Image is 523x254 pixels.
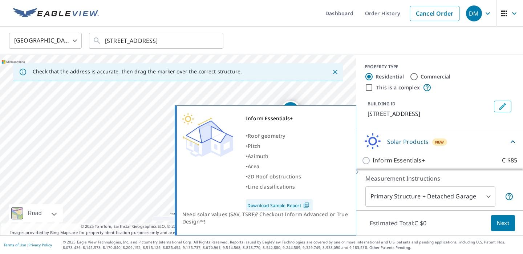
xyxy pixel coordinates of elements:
img: Premium [182,113,233,157]
span: Azimuth [248,153,268,160]
button: Edit building 1 [494,101,511,112]
a: Cancel Order [410,6,459,21]
div: • [246,131,313,141]
span: New [435,139,444,145]
a: Terms of Use [4,242,26,247]
div: [GEOGRAPHIC_DATA] [9,31,82,51]
a: Privacy Policy [28,242,52,247]
p: BUILDING ID [368,101,396,107]
div: • [246,151,313,161]
div: DM [466,5,482,21]
label: Commercial [421,73,451,80]
span: © 2025 TomTom, Earthstar Geographics SIO, © 2025 Microsoft Corporation, © [81,223,276,230]
span: Area [248,163,259,170]
p: Estimated Total: C $0 [364,215,432,231]
div: Primary Structure + Detached Garage [365,186,495,207]
p: | [4,243,52,247]
span: 2D Roof obstructions [248,173,301,180]
div: Road [9,204,63,222]
p: [STREET_ADDRESS] [368,109,491,118]
span: Your report will include the primary structure and a detached garage if one exists. [505,192,514,201]
p: © 2025 Eagle View Technologies, Inc. and Pictometry International Corp. All Rights Reserved. Repo... [63,239,519,250]
div: Dropped pin, building 1, Residential property, 65 BRANDER AVE NW ROCKY VIEW COUNTY AB T0J1X2 [281,101,300,123]
p: Solar Products [387,137,429,146]
span: Pitch [248,142,260,149]
button: Close [331,67,340,77]
div: • [246,161,313,172]
div: Road [25,204,44,222]
div: PROPERTY TYPE [365,64,514,70]
div: Solar ProductsNew [362,133,517,150]
span: Next [497,219,509,228]
div: • [246,182,313,192]
span: Line classifications [248,183,295,190]
div: • [246,172,313,182]
div: Need solar values (SAV, TSRF)? Checkout Inform Advanced or True Design™! [182,211,350,225]
p: Check that the address is accurate, then drag the marker over the correct structure. [33,68,242,75]
input: Search by address or latitude-longitude [105,31,208,51]
button: Next [491,215,515,231]
p: Measurement Instructions [365,174,514,183]
label: Residential [376,73,404,80]
div: • [246,141,313,151]
a: Download Sample Report [246,199,313,211]
label: This is a complex [376,84,420,91]
p: Inform Essentials+ [373,156,425,165]
img: EV Logo [13,8,99,19]
span: Roof geometry [248,132,285,139]
div: Inform Essentials+ [246,113,313,124]
p: C $85 [502,156,517,165]
img: Pdf Icon [301,202,311,209]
